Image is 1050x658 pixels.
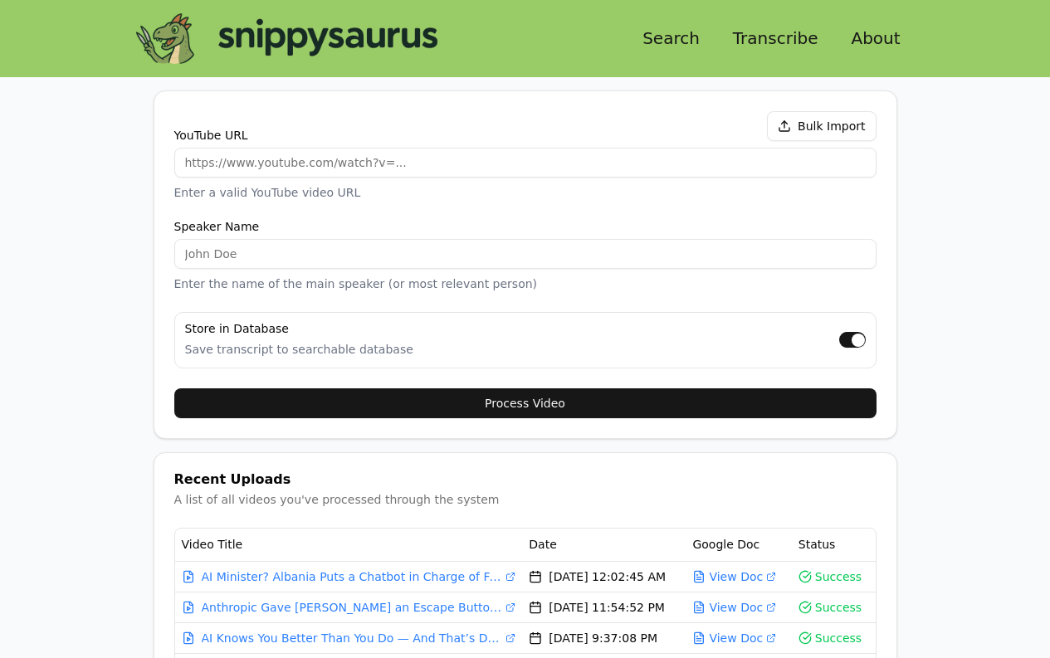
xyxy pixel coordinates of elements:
[798,568,869,585] span: Success
[185,323,413,334] label: Store in Database
[792,529,876,562] th: Status
[174,491,877,508] div: A list of all videos you've processed through the system
[522,562,686,592] td: [DATE] 12:02:45 AM
[174,148,877,178] input: https://www.youtube.com/watch?v=...
[175,529,523,562] th: Video Title
[136,13,194,64] img: Snippysaurus Logo
[182,599,516,616] a: Anthropic Gave [PERSON_NAME] an Escape Button — And That’s Terrifying | Warning Shots EP6
[174,275,877,292] span: Enter the name of the main speaker (or most relevant person)
[174,239,877,269] input: John Doe
[686,529,791,562] th: Google Doc
[185,341,413,358] p: Save transcript to searchable database
[692,630,784,646] a: View Doc
[202,568,503,585] span: AI Minister? Albania Puts a Chatbot in Charge of Finance | Warning Shots #10
[522,529,686,562] th: Date
[692,568,784,585] a: View Doc
[629,23,713,53] a: Search
[182,568,516,585] a: AI Minister? Albania Puts a Chatbot in Charge of Finance | Warning Shots #10
[182,630,516,646] a: AI Knows You Better Than You Do — And That’s Dangerous | Warning Shots EP5
[522,592,686,622] td: [DATE] 11:54:52 PM
[692,599,784,616] a: View Doc
[202,599,503,616] span: Anthropic Gave [PERSON_NAME] an Escape Button — And That’s Terrifying | Warning Shots EP6
[174,184,877,201] span: Enter a valid YouTube video URL
[798,599,869,616] span: Success
[522,623,686,653] td: [DATE] 9:37:08 PM
[838,23,913,53] a: About
[720,23,832,53] a: Transcribe
[767,111,876,141] button: Bulk Import
[174,129,248,141] label: YouTube URL
[798,630,869,646] span: Success
[174,221,877,232] label: Speaker Name
[174,388,877,418] button: Process Video
[202,630,503,646] span: AI Knows You Better Than You Do — And That’s Dangerous | Warning Shots EP5
[201,18,450,58] img: Snippysaurus
[174,473,877,486] div: Recent Uploads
